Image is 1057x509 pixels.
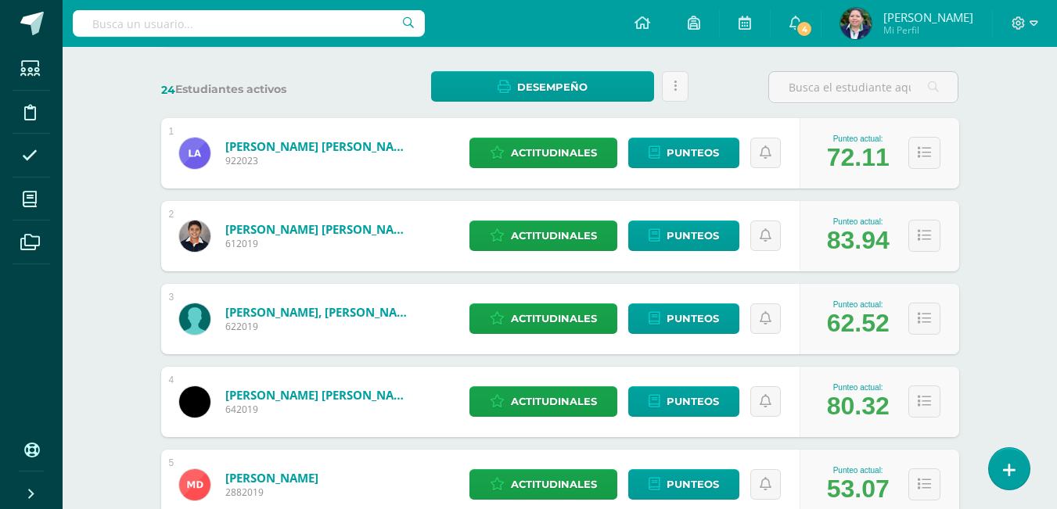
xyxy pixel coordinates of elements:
div: Punteo actual: [827,300,890,309]
img: 9506728e3fdbcc71ad423fad3a6c7702.png [179,220,210,252]
div: 2 [169,209,174,220]
span: 622019 [225,320,413,333]
span: 612019 [225,237,413,250]
a: [PERSON_NAME] [225,470,318,486]
div: Punteo actual: [827,383,890,392]
span: Punteos [667,304,719,333]
span: 642019 [225,403,413,416]
a: [PERSON_NAME] [PERSON_NAME] [225,387,413,403]
a: [PERSON_NAME], [PERSON_NAME] [225,304,413,320]
span: Punteos [667,387,719,416]
div: 5 [169,457,174,468]
span: Punteos [667,470,719,499]
a: Actitudinales [469,386,617,417]
a: Punteos [628,469,739,500]
div: Punteo actual: [827,134,890,143]
a: Punteos [628,303,739,334]
span: Desempeño [517,73,588,102]
span: 2882019 [225,486,318,499]
span: Punteos [667,221,719,250]
div: 80.32 [827,392,890,421]
div: 3 [169,292,174,303]
span: Actitudinales [511,304,597,333]
a: [PERSON_NAME] [PERSON_NAME] [225,221,413,237]
img: a96fe352e1c998628a4a62c8d264cdd5.png [840,8,872,39]
input: Busca un usuario... [73,10,425,37]
span: Punteos [667,138,719,167]
a: [PERSON_NAME] [PERSON_NAME] [225,138,413,154]
div: 72.11 [827,143,890,172]
span: 4 [796,20,813,38]
span: Actitudinales [511,387,597,416]
div: 1 [169,126,174,137]
div: 53.07 [827,475,890,504]
div: 4 [169,375,174,385]
span: [PERSON_NAME] [883,9,973,25]
a: Actitudinales [469,469,617,500]
div: Punteo actual: [827,466,890,475]
span: 922023 [225,154,413,167]
span: 24 [161,83,175,97]
a: Actitudinales [469,303,617,334]
input: Busca el estudiante aquí... [769,72,958,102]
span: Actitudinales [511,138,597,167]
span: Mi Perfil [883,23,973,37]
div: 83.94 [827,226,890,255]
a: Actitudinales [469,220,617,251]
div: 62.52 [827,309,890,338]
span: Actitudinales [511,221,597,250]
a: Punteos [628,220,739,251]
span: Actitudinales [511,470,597,499]
a: Punteos [628,386,739,417]
a: Actitudinales [469,138,617,168]
div: Punteo actual: [827,217,890,226]
img: 71c272b07fa9c95ef12518fc35cf907e.png [179,469,210,500]
a: Punteos [628,138,739,168]
a: Desempeño [431,71,654,102]
img: 37e263336e368561e6c79eedb523dea6.png [179,138,210,169]
label: Estudiantes activos [161,82,351,97]
img: 38a3310f00e3fbc7b7f17dcd5e63c0da.png [179,386,210,418]
img: 6fcddb2045659047ca2604a1816c548f.png [179,303,210,335]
